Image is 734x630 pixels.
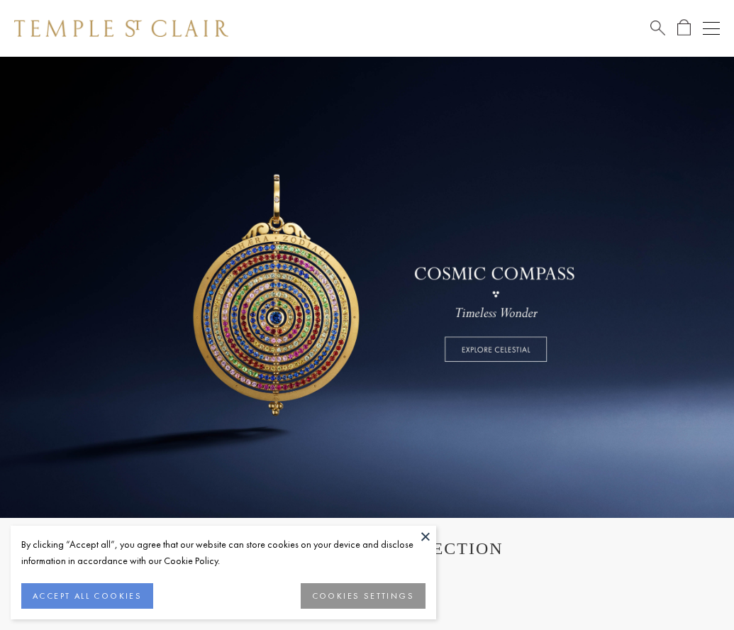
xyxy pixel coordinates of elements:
a: Open Shopping Bag [677,19,691,37]
button: Open navigation [703,20,720,37]
a: Search [650,19,665,37]
img: Temple St. Clair [14,20,228,37]
button: ACCEPT ALL COOKIES [21,583,153,609]
div: By clicking “Accept all”, you agree that our website can store cookies on your device and disclos... [21,536,426,569]
button: COOKIES SETTINGS [301,583,426,609]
